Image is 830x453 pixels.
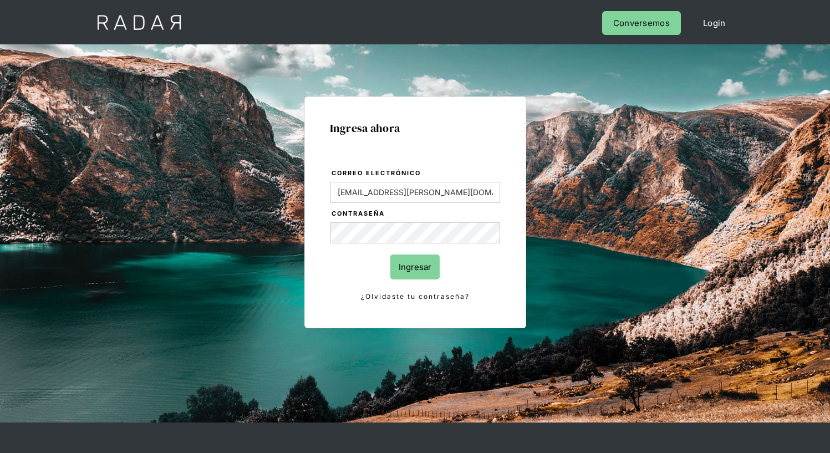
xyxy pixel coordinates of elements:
[332,208,500,220] label: Contraseña
[330,182,500,203] input: bruce@wayne.com
[330,122,501,134] h1: Ingresa ahora
[330,291,500,303] a: ¿Olvidaste tu contraseña?
[602,11,681,35] a: Conversemos
[332,168,500,179] label: Correo electrónico
[692,11,737,35] a: Login
[390,255,440,279] input: Ingresar
[330,167,501,303] form: Login Form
